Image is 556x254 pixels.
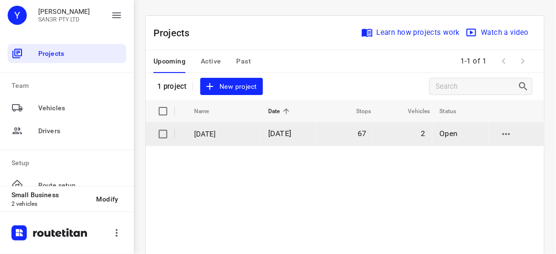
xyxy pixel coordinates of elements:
span: Status [440,106,469,117]
p: Setup [11,158,126,168]
span: Open [440,129,458,138]
div: Y [8,6,27,25]
div: Search [518,81,532,92]
button: New project [200,78,262,95]
div: Vehicles [8,98,126,117]
span: Stops [344,106,371,117]
span: New project [206,81,257,93]
span: Vehicles [38,103,122,113]
span: 67 [358,129,367,138]
p: 1 project [157,82,186,91]
div: Drivers [8,121,126,140]
span: Modify [97,195,119,203]
span: Active [201,55,221,67]
span: Past [237,55,251,67]
span: Projects [38,49,122,59]
input: Search projects [436,79,518,94]
span: 1-1 of 1 [457,51,491,72]
p: SAN3R PTY LTD [38,16,90,23]
div: Projects [8,44,126,63]
p: [DATE] [194,129,254,140]
span: [DATE] [268,129,291,138]
span: Date [268,106,293,117]
span: Name [194,106,222,117]
div: Route setup [8,176,126,195]
p: 2 vehicles [11,201,89,207]
p: Yvonne Wong [38,8,90,15]
span: Vehicles [396,106,430,117]
button: Modify [89,190,126,208]
span: 2 [421,129,425,138]
p: Team [11,81,126,91]
span: Upcoming [153,55,185,67]
span: Next Page [513,52,533,71]
p: Small Business [11,191,89,199]
span: Route setup [38,180,122,190]
span: Previous Page [494,52,513,71]
span: Drivers [38,126,122,136]
p: Projects [153,26,197,40]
